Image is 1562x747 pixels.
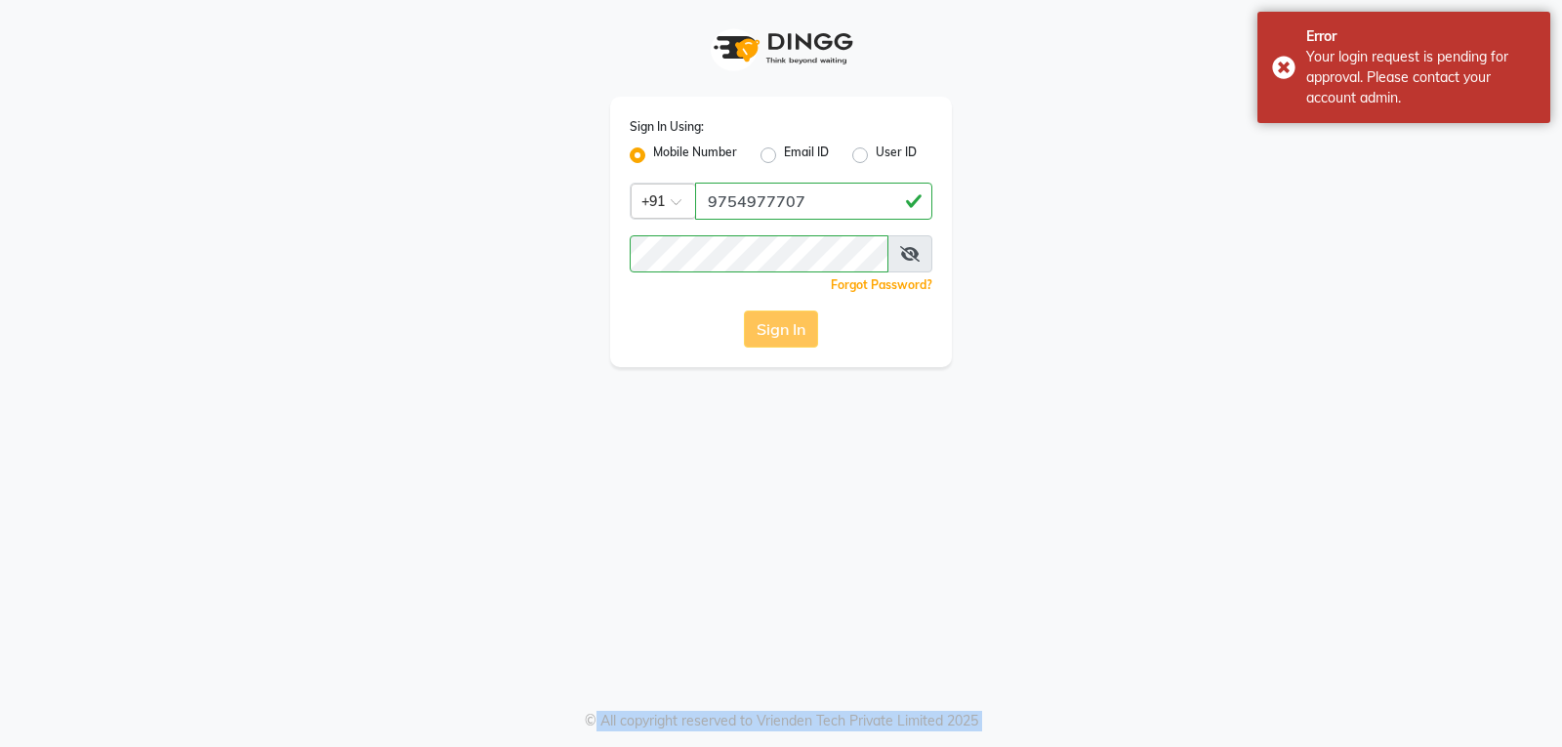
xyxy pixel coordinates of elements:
label: Email ID [784,144,829,167]
div: Error [1306,26,1536,47]
input: Username [695,183,932,220]
a: Forgot Password? [831,277,932,292]
input: Username [630,235,888,272]
label: Sign In Using: [630,118,704,136]
label: User ID [876,144,917,167]
img: logo1.svg [703,20,859,77]
div: Your login request is pending for approval. Please contact your account admin. [1306,47,1536,108]
label: Mobile Number [653,144,737,167]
